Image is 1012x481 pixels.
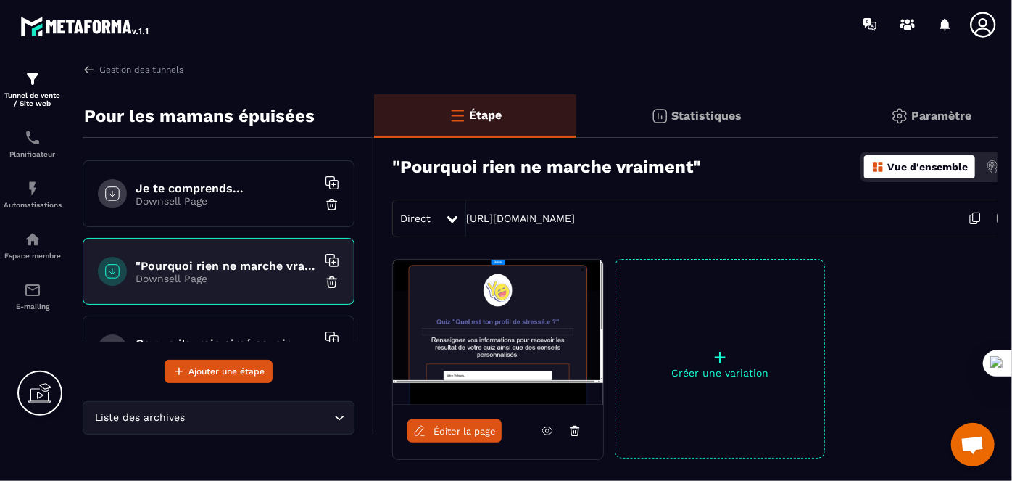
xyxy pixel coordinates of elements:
[188,410,331,426] input: Search for option
[651,107,668,125] img: stats.20deebd0.svg
[24,281,41,299] img: email
[393,260,603,405] img: image
[4,303,62,311] p: E-mailing
[24,231,41,248] img: automations
[4,201,62,209] p: Automatisations
[4,252,62,260] p: Espace membre
[136,259,317,273] h6: "Pourquoi rien ne marche vraiment"
[325,197,339,212] img: trash
[400,213,431,224] span: Direct
[871,160,884,173] img: dashboard-orange.40269519.svg
[951,423,995,466] a: Ouvrir le chat
[136,181,317,195] h6: Je te comprends...
[4,59,62,118] a: formationformationTunnel de vente / Site web
[84,102,315,131] p: Pour les mamans épuisées
[188,364,265,379] span: Ajouter une étape
[4,150,62,158] p: Planificateur
[92,410,188,426] span: Liste des archives
[986,160,999,173] img: actions.d6e523a2.png
[407,419,502,443] a: Éditer la page
[887,161,968,173] p: Vue d'ensemble
[136,273,317,284] p: Downsell Page
[466,213,575,224] a: [URL][DOMAIN_NAME]
[24,180,41,197] img: automations
[615,347,824,367] p: +
[83,401,354,435] div: Search for option
[891,107,908,125] img: setting-gr.5f69749f.svg
[4,271,62,321] a: emailemailE-mailing
[165,360,273,383] button: Ajouter une étape
[672,109,742,123] p: Statistiques
[4,169,62,220] a: automationsautomationsAutomatisations
[83,63,96,76] img: arrow
[24,70,41,88] img: formation
[20,13,151,39] img: logo
[83,63,183,76] a: Gestion des tunnels
[4,220,62,271] a: automationsautomationsEspace membre
[615,367,824,379] p: Créer une variation
[4,118,62,169] a: schedulerschedulerPlanificateur
[470,108,502,122] p: Étape
[449,107,466,124] img: bars-o.4a397970.svg
[392,157,701,177] h3: "Pourquoi rien ne marche vraiment"
[24,129,41,147] img: scheduler
[325,275,339,289] img: trash
[136,337,317,350] h6: Ce que j'aurais aimé savoir
[4,91,62,107] p: Tunnel de vente / Site web
[136,195,317,207] p: Downsell Page
[434,426,496,437] span: Éditer la page
[912,109,972,123] p: Paramètre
